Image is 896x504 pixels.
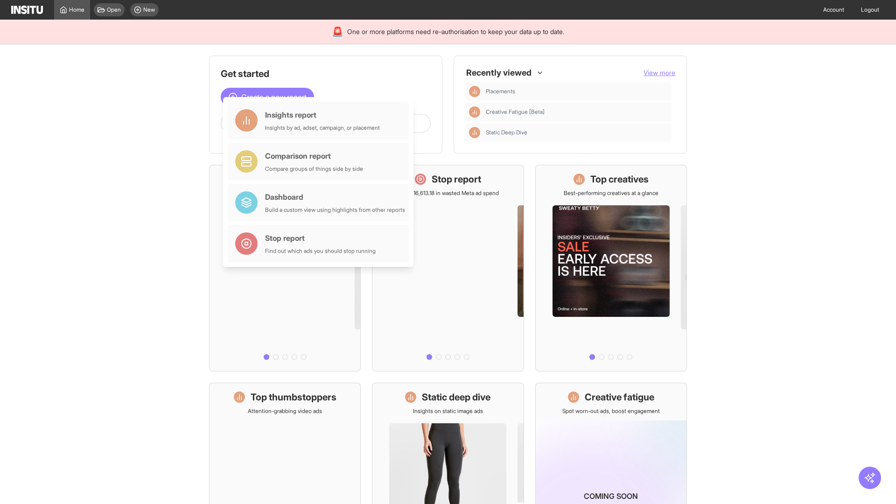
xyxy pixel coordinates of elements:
[241,91,307,103] span: Create a new report
[372,165,524,371] a: Stop reportSave £16,613.18 in wasted Meta ad spend
[265,206,405,214] div: Build a custom view using highlights from other reports
[422,391,490,404] h1: Static deep dive
[486,108,668,116] span: Creative Fatigue [Beta]
[535,165,687,371] a: Top creativesBest-performing creatives at a glance
[265,165,363,173] div: Compare groups of things side by side
[221,88,314,106] button: Create a new report
[11,6,43,14] img: Logo
[469,106,480,118] div: Insights
[332,25,343,38] div: 🚨
[265,191,405,203] div: Dashboard
[265,232,376,244] div: Stop report
[564,189,658,197] p: Best-performing creatives at a glance
[644,68,675,77] button: View more
[486,88,668,95] span: Placements
[143,6,155,14] span: New
[486,129,527,136] span: Static Deep Dive
[221,67,431,80] h1: Get started
[209,165,361,371] a: What's live nowSee all active ads instantly
[413,407,483,415] p: Insights on static image ads
[469,127,480,138] div: Insights
[432,173,481,186] h1: Stop report
[486,88,515,95] span: Placements
[397,189,499,197] p: Save £16,613.18 in wasted Meta ad spend
[248,407,322,415] p: Attention-grabbing video ads
[347,27,564,36] span: One or more platforms need re-authorisation to keep your data up to date.
[69,6,84,14] span: Home
[486,129,668,136] span: Static Deep Dive
[251,391,336,404] h1: Top thumbstoppers
[265,247,376,255] div: Find out which ads you should stop running
[265,150,363,161] div: Comparison report
[265,124,380,132] div: Insights by ad, adset, campaign, or placement
[644,69,675,77] span: View more
[486,108,545,116] span: Creative Fatigue [Beta]
[265,109,380,120] div: Insights report
[469,86,480,97] div: Insights
[107,6,121,14] span: Open
[590,173,649,186] h1: Top creatives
